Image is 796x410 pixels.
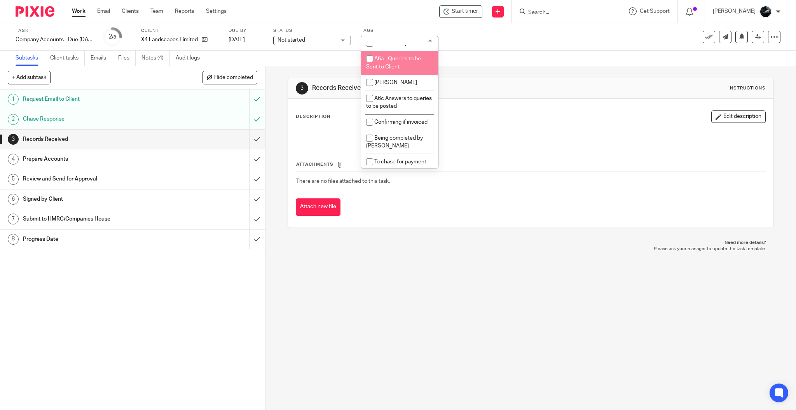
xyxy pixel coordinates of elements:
div: 2 [108,32,116,41]
label: Client [141,28,219,34]
input: Search [527,9,597,16]
a: Reports [175,7,194,15]
button: + Add subtask [8,71,51,84]
div: Instructions [728,85,766,91]
a: Settings [206,7,227,15]
h1: Signed by Client [23,193,169,205]
label: Task [16,28,93,34]
a: Notes (4) [141,51,170,66]
div: 5 [8,174,19,185]
span: Start timer [452,7,478,16]
span: Confirming if invoiced [374,119,428,125]
div: Company Accounts - Due [DATE] Onwards [16,36,93,44]
h1: Records Received [23,133,169,145]
span: A6a - Queries to be Sent to Client [366,56,421,70]
button: Hide completed [202,71,257,84]
div: 1 [8,94,19,105]
a: Work [72,7,86,15]
label: Status [273,28,351,34]
div: X4 Landscapes Limited - Company Accounts - Due 1st May 2023 Onwards [439,5,482,18]
h1: Review and Send for Approval [23,173,169,185]
span: [PERSON_NAME] [374,80,417,85]
div: 8 [8,234,19,245]
a: Clients [122,7,139,15]
button: Edit description [711,110,766,123]
span: Not started [278,37,305,43]
span: B3 - Follow up Needed [374,40,429,46]
h1: Submit to HMRC/Companies House [23,213,169,225]
span: A6c Answers to queries to be posted [366,96,432,109]
a: Files [118,51,136,66]
div: Company Accounts - Due 1st May 2023 Onwards [16,36,93,44]
span: Attachments [296,162,333,166]
div: 3 [8,134,19,145]
p: Description [296,114,330,120]
div: 3 [296,82,308,95]
img: Pixie [16,6,54,17]
a: Emails [91,51,112,66]
div: 2 [8,114,19,125]
h1: Request Email to Client [23,93,169,105]
a: Client tasks [50,51,85,66]
button: Attach new file [296,198,340,216]
span: Get Support [640,9,670,14]
h1: Prepare Accounts [23,153,169,165]
div: 4 [8,154,19,165]
div: 6 [8,194,19,205]
span: Being completed by [PERSON_NAME] [366,135,423,149]
h1: Records Received [312,84,547,92]
p: X4 Landscapes Limited [141,36,198,44]
a: Email [97,7,110,15]
span: To chase for payment [374,159,426,165]
a: Subtasks [16,51,44,66]
span: [DATE] [229,37,245,42]
a: Audit logs [176,51,206,66]
span: Hide completed [214,75,253,81]
span: There are no files attached to this task. [296,179,390,184]
p: [PERSON_NAME] [713,7,756,15]
h1: Chase Response [23,113,169,125]
label: Due by [229,28,264,34]
p: Need more details? [295,240,766,246]
h1: Progress Date [23,233,169,245]
a: Team [150,7,163,15]
small: /8 [112,35,116,39]
p: Please ask your manager to update the task template. [295,246,766,252]
div: 7 [8,214,19,224]
img: 1000002122.jpg [759,5,772,18]
label: Tags [361,28,438,34]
